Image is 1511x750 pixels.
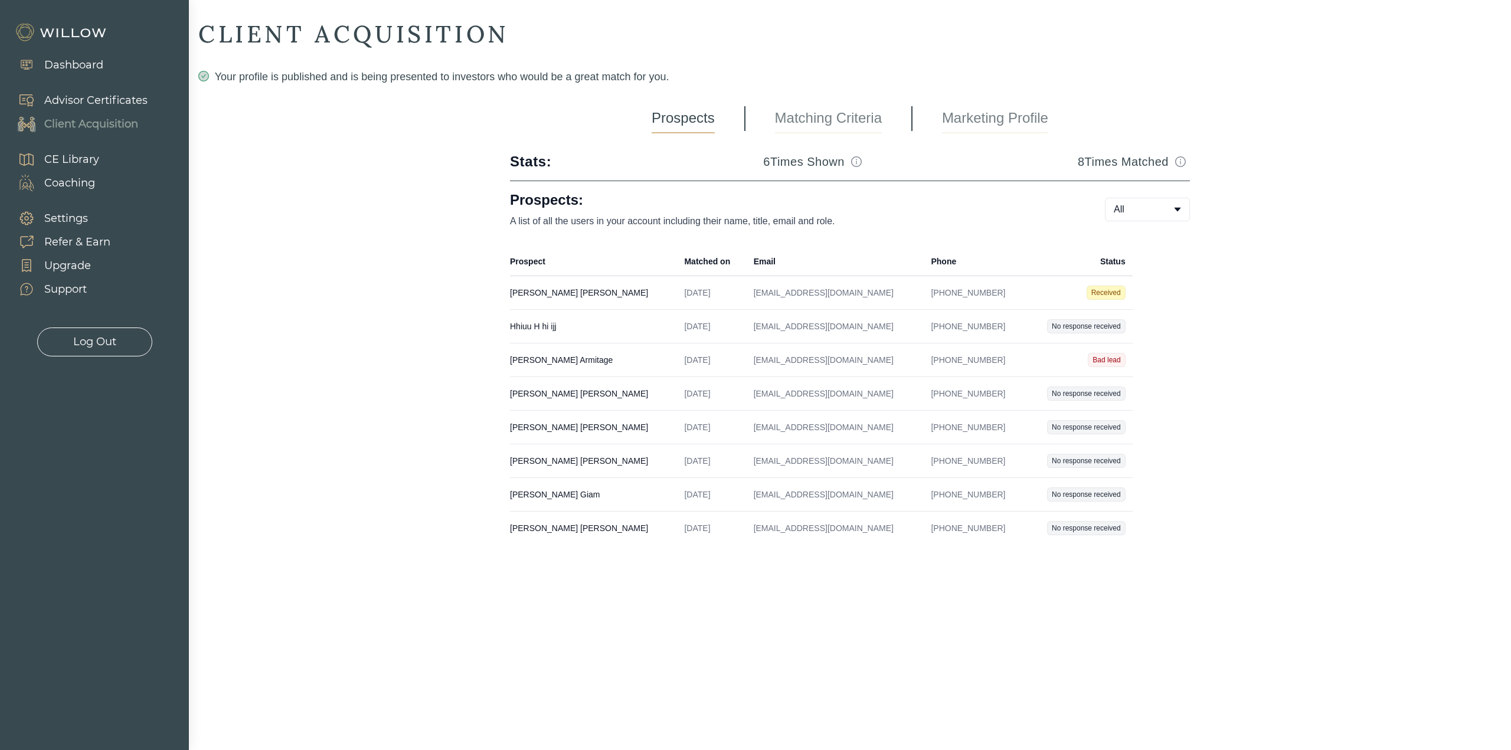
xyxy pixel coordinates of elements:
[44,57,103,73] div: Dashboard
[1078,153,1169,170] h3: 8 Times Matched
[15,23,109,42] img: Willow
[6,230,110,254] a: Refer & Earn
[198,68,1502,85] div: Your profile is published and is being presented to investors who would be a great match for you.
[942,104,1048,133] a: Marketing Profile
[6,53,103,77] a: Dashboard
[1087,286,1126,300] span: Received
[73,334,116,350] div: Log Out
[1047,420,1126,434] span: No response received
[6,207,110,230] a: Settings
[1047,521,1126,535] span: No response received
[924,377,1026,411] td: [PHONE_NUMBER]
[6,171,99,195] a: Coaching
[510,377,677,411] td: [PERSON_NAME] [PERSON_NAME]
[775,104,882,133] a: Matching Criteria
[677,512,746,545] td: [DATE]
[677,276,746,310] td: [DATE]
[763,153,845,170] h3: 6 Times Shown
[44,211,88,227] div: Settings
[44,93,148,109] div: Advisor Certificates
[510,512,677,545] td: [PERSON_NAME] [PERSON_NAME]
[847,152,866,171] button: Match info
[924,276,1026,310] td: [PHONE_NUMBER]
[677,247,746,276] th: Matched on
[44,258,91,274] div: Upgrade
[677,377,746,411] td: [DATE]
[510,310,677,343] td: Hhiuu H hi ijj
[677,411,746,444] td: [DATE]
[1047,387,1126,401] span: No response received
[747,276,924,310] td: [EMAIL_ADDRESS][DOMAIN_NAME]
[924,478,1026,512] td: [PHONE_NUMBER]
[6,112,148,136] a: Client Acquisition
[747,343,924,377] td: [EMAIL_ADDRESS][DOMAIN_NAME]
[677,444,746,478] td: [DATE]
[198,71,209,81] span: check-circle
[924,411,1026,444] td: [PHONE_NUMBER]
[924,310,1026,343] td: [PHONE_NUMBER]
[747,512,924,545] td: [EMAIL_ADDRESS][DOMAIN_NAME]
[510,444,677,478] td: [PERSON_NAME] [PERSON_NAME]
[747,444,924,478] td: [EMAIL_ADDRESS][DOMAIN_NAME]
[1173,205,1182,214] span: caret-down
[44,152,99,168] div: CE Library
[6,89,148,112] a: Advisor Certificates
[747,377,924,411] td: [EMAIL_ADDRESS][DOMAIN_NAME]
[510,343,677,377] td: [PERSON_NAME] Armitage
[851,156,862,167] span: info-circle
[677,343,746,377] td: [DATE]
[44,281,87,297] div: Support
[6,254,110,277] a: Upgrade
[747,411,924,444] td: [EMAIL_ADDRESS][DOMAIN_NAME]
[677,310,746,343] td: [DATE]
[1171,152,1190,171] button: Match info
[1114,202,1124,217] span: All
[198,19,1502,50] div: CLIENT ACQUISITION
[1047,454,1126,468] span: No response received
[510,411,677,444] td: [PERSON_NAME] [PERSON_NAME]
[510,214,1067,228] p: A list of all the users in your account including their name, title, email and role.
[924,444,1026,478] td: [PHONE_NUMBER]
[1047,487,1126,502] span: No response received
[1026,247,1133,276] th: Status
[510,191,1067,209] h1: Prospects:
[510,276,677,310] td: [PERSON_NAME] [PERSON_NAME]
[510,478,677,512] td: [PERSON_NAME] Giam
[677,478,746,512] td: [DATE]
[510,152,551,171] div: Stats:
[924,343,1026,377] td: [PHONE_NUMBER]
[44,116,138,132] div: Client Acquisition
[1175,156,1186,167] span: info-circle
[1047,319,1126,333] span: No response received
[1088,353,1125,367] span: Bad lead
[6,148,99,171] a: CE Library
[510,247,677,276] th: Prospect
[44,234,110,250] div: Refer & Earn
[44,175,95,191] div: Coaching
[924,247,1026,276] th: Phone
[652,104,715,133] a: Prospects
[924,512,1026,545] td: [PHONE_NUMBER]
[747,478,924,512] td: [EMAIL_ADDRESS][DOMAIN_NAME]
[747,310,924,343] td: [EMAIL_ADDRESS][DOMAIN_NAME]
[747,247,924,276] th: Email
